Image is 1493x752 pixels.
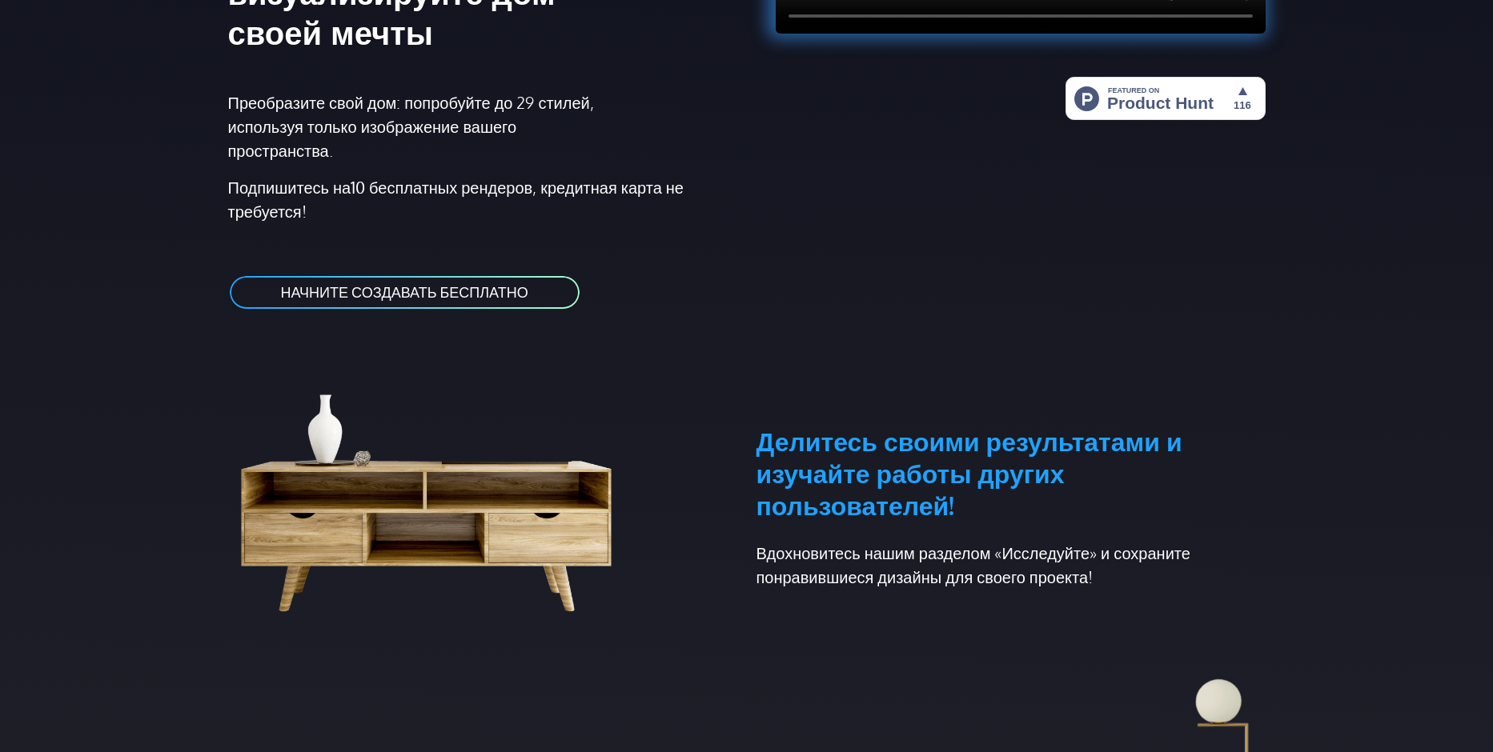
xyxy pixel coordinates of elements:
[228,177,351,198] ya-tr-span: Подпишитесь на
[228,274,581,310] a: НАЧНИТЕ СОЗДАВАТЬ БЕСПЛАТНО
[228,92,594,161] ya-tr-span: Преобразите свой дом: попробуйте до 29 стилей, используя только изображение вашего пространства.
[281,283,528,301] ya-tr-span: НАЧНИТЕ СОЗДАВАТЬ БЕСПЛАТНО
[228,349,649,621] img: шкаф для гостиной
[1066,77,1266,120] img: HomeStyler AI — простой дизайн интерьера: дом вашей мечты в один клик | Product Hunt
[757,542,1190,587] ya-tr-span: Вдохновитесь нашим разделом «Исследуйте» и сохраните понравившиеся дизайны для своего проекта!
[351,177,532,198] ya-tr-span: 10 бесплатных рендеров
[757,425,1182,522] ya-tr-span: Делитесь своими результатами и изучайте работы других пользователей!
